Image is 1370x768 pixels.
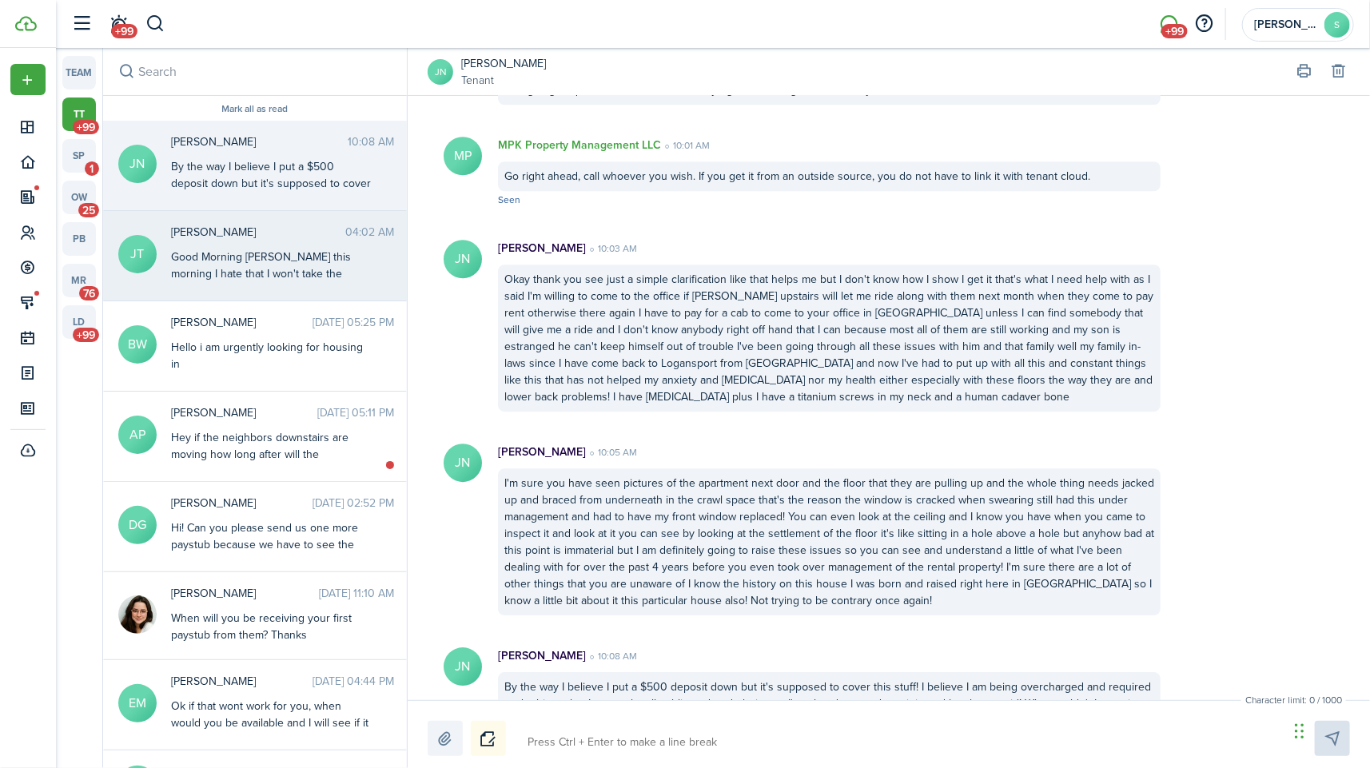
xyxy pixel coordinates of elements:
a: JN [428,59,453,85]
span: Cheyenne Borosky [171,585,319,602]
a: Notifications [104,4,134,45]
span: Jacqueline Tapia [171,224,345,241]
time: [DATE] 02:52 PM [313,495,394,511]
button: Search [145,10,165,38]
a: ow [62,181,96,214]
span: +99 [73,120,99,134]
span: 25 [78,203,99,217]
button: Open sidebar [67,9,98,39]
span: Julian Neff [171,133,348,150]
a: sp [62,139,96,173]
time: 10:08 AM [586,649,637,663]
input: search [103,48,407,95]
time: [DATE] 05:11 PM [317,404,394,421]
p: [PERSON_NAME] [498,444,586,460]
p: [PERSON_NAME] [498,240,586,257]
avatar-text: JN [444,444,482,482]
avatar-text: JT [118,235,157,273]
div: Hello i am urgently looking for housing in [GEOGRAPHIC_DATA]/[GEOGRAPHIC_DATA] area as I am now m... [171,339,371,473]
div: Drag [1295,707,1304,755]
button: Print [1293,61,1316,83]
avatar-text: MP [444,137,482,175]
time: [DATE] 11:10 AM [319,585,394,602]
div: Good Morning [PERSON_NAME] this morning I hate that I won't take the place due 2 multiple gaps/ h... [171,249,371,668]
div: Okay thank you see just a simple clarification like that helps me but I don't know how I show I g... [498,265,1161,412]
div: Hi! Can you please send us one more paystub because we have to see the last 30 days worth? Thanks! [171,519,371,570]
time: 10:05 AM [586,445,637,460]
iframe: Chat Widget [1290,691,1370,768]
button: Notice [471,721,506,756]
div: When will you be receiving your first paystub from them? Thanks [171,610,371,643]
button: Delete [1328,61,1350,83]
div: Hey if the neighbors downstairs are moving how long after will the apartment be available we woul... [171,429,371,496]
div: Ok if that wont work for you, when would you be available and I will see if it will work for him/ [171,698,371,748]
avatar-text: EM [118,684,157,722]
small: Character limit: 0 / 1000 [1241,693,1346,707]
avatar-text: JN [444,647,482,686]
a: ld [62,305,96,339]
span: Erin McGinnis [171,673,313,690]
avatar-text: JN [444,240,482,278]
p: [PERSON_NAME] [498,647,586,664]
avatar-text: DG [118,506,157,544]
a: team [62,56,96,90]
span: 76 [79,286,99,300]
button: Mark all as read [222,104,289,115]
avatar-text: AP [118,416,157,454]
span: dezarai gardner [171,495,313,511]
span: +99 [73,328,99,342]
span: Seen [498,193,520,207]
span: Brady Westwood [171,314,313,331]
time: [DATE] 04:44 PM [313,673,394,690]
button: Search [116,61,138,83]
div: I'm sure you have seen pictures of the apartment next door and the floor that they are pulling up... [498,468,1161,615]
a: mr [62,264,96,297]
a: tt [62,97,96,131]
time: 10:08 AM [348,133,394,150]
div: Go right ahead, call whoever you wish. If you get it from an outside source, you do not have to l... [498,161,1161,191]
button: Open resource center [1191,10,1218,38]
time: 10:03 AM [586,241,637,256]
div: By the way I believe I put a $500 deposit down but it's supposed to cover this stuff! I believe I... [498,672,1161,735]
time: 10:01 AM [661,138,710,153]
a: pb [62,222,96,256]
span: Ariana Paschall [171,404,317,421]
img: TenantCloud [15,16,37,31]
div: By the way I believe I put a $500 deposit down but it's supposed to cover this stuff! I believe I... [171,158,371,292]
span: Sarah [1254,19,1318,30]
a: Tenant [461,72,546,89]
span: +99 [111,24,137,38]
time: 04:02 AM [345,224,394,241]
button: Open menu [10,64,46,95]
avatar-text: S [1324,12,1350,38]
span: 1 [85,161,99,176]
avatar-text: JN [118,145,157,183]
img: Cheyenne Borosky [118,595,157,634]
p: MPK Property Management LLC [498,137,661,153]
avatar-text: BW [118,325,157,364]
time: [DATE] 05:25 PM [313,314,394,331]
a: [PERSON_NAME] [461,55,546,72]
